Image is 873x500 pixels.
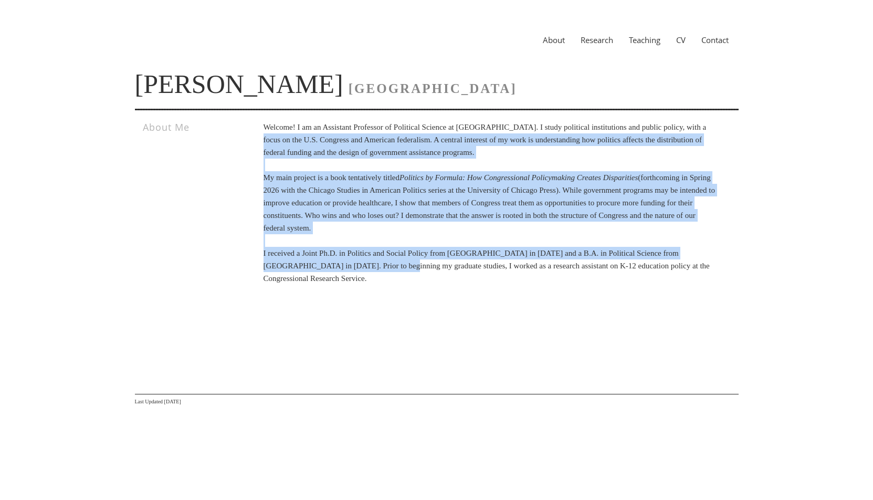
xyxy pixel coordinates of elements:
[143,121,234,133] h3: About Me
[135,399,181,404] span: Last Updated [DATE]
[135,69,343,99] a: [PERSON_NAME]
[668,35,693,45] a: CV
[349,81,517,96] span: [GEOGRAPHIC_DATA]
[535,35,573,45] a: About
[399,173,638,182] i: Politics by Formula: How Congressional Policymaking Creates Disparities
[573,35,621,45] a: Research
[621,35,668,45] a: Teaching
[264,121,717,285] p: Welcome! I am an Assistant Professor of Political Science at [GEOGRAPHIC_DATA]. I study political...
[693,35,737,45] a: Contact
